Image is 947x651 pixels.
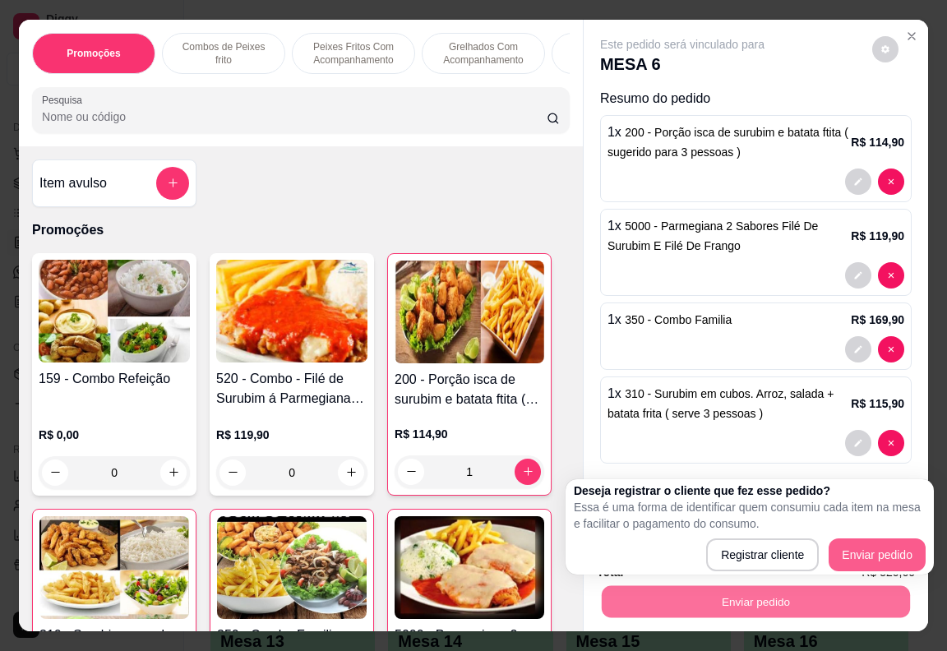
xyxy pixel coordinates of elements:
[829,538,926,571] button: Enviar pedido
[42,93,88,107] label: Pesquisa
[878,336,904,362] button: decrease-product-quantity
[39,369,190,389] h4: 159 - Combo Refeição
[898,23,925,49] button: Close
[574,499,926,532] p: Essa é uma forma de identificar quem consumiu cada item na mesa e facilitar o pagamento do consumo.
[872,36,898,62] button: decrease-product-quantity
[176,40,271,67] p: Combos de Peixes frito
[607,310,732,330] p: 1 x
[607,216,851,256] p: 1 x
[607,126,848,159] span: 200 - Porção isca de surubim e batata ftita ( sugerido para 3 pessoas )
[395,370,544,409] h4: 200 - Porção isca de surubim e batata ftita ( sugerido para 3 pessoas )
[600,53,765,76] p: MESA 6
[32,220,570,240] p: Promoções
[878,169,904,195] button: decrease-product-quantity
[851,228,904,244] p: R$ 119,90
[217,516,367,619] img: product-image
[600,89,912,108] p: Resumo do pedido
[306,40,401,67] p: Peixes Fritos Com Acompanhamento
[39,260,190,362] img: product-image
[395,426,544,442] p: R$ 114,90
[845,169,871,195] button: decrease-product-quantity
[607,219,818,252] span: 5000 - Parmegiana 2 Sabores Filé De Surubim E Filé De Frango
[607,387,834,420] span: 310 - Surubim em cubos. Arroz, salada + batata frita ( serve 3 pessoas )
[217,626,367,645] h4: 350 - Combo Familia
[39,173,107,193] h4: Item avulso
[216,427,367,443] p: R$ 119,90
[39,427,190,443] p: R$ 0,00
[851,395,904,412] p: R$ 115,90
[845,262,871,289] button: decrease-product-quantity
[851,312,904,328] p: R$ 169,90
[600,36,765,53] p: Este pedido será vinculado para
[39,516,189,619] img: product-image
[395,261,544,363] img: product-image
[845,430,871,456] button: decrease-product-quantity
[607,384,851,423] p: 1 x
[566,40,661,67] p: Grelhados sem acompanhamento
[845,336,871,362] button: decrease-product-quantity
[607,122,851,162] p: 1 x
[706,538,819,571] button: Registrar cliente
[436,40,531,67] p: Grelhados Com Acompanhamento
[602,586,910,618] button: Enviar pedido
[851,134,904,150] p: R$ 114,90
[216,369,367,409] h4: 520 - Combo - Filé de Surubim á Parmegiana (2 pessoas)
[878,262,904,289] button: decrease-product-quantity
[156,167,189,200] button: add-separate-item
[878,430,904,456] button: decrease-product-quantity
[67,47,120,60] p: Promoções
[574,482,926,499] h2: Deseja registrar o cliente que fez esse pedido?
[42,108,547,125] input: Pesquisa
[216,260,367,362] img: product-image
[625,313,732,326] span: 350 - Combo Familia
[395,516,544,619] img: product-image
